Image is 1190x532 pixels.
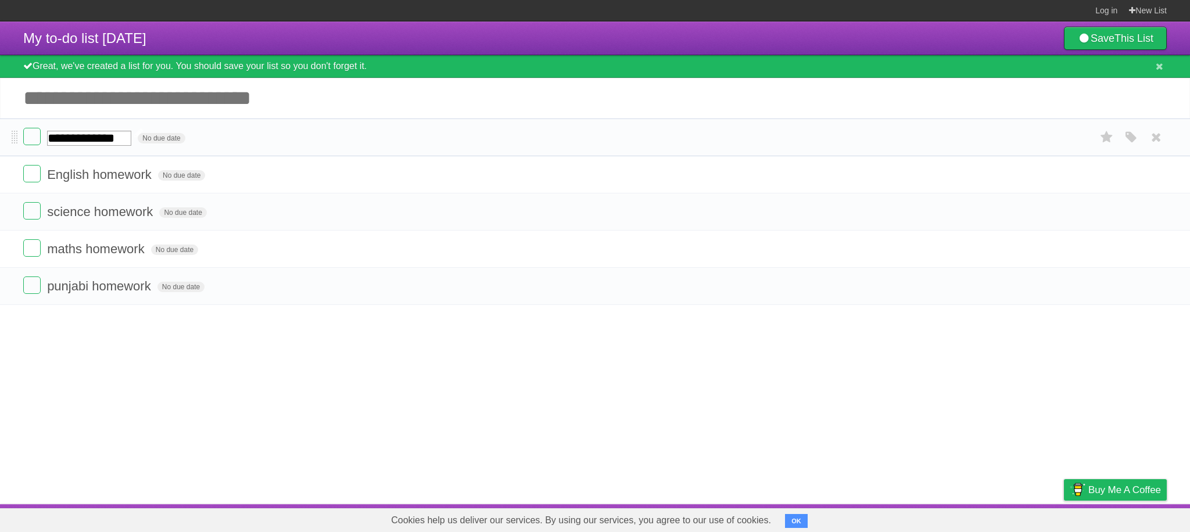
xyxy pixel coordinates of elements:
[159,207,206,218] span: No due date
[1088,480,1161,500] span: Buy me a coffee
[158,170,205,181] span: No due date
[379,509,783,532] span: Cookies help us deliver our services. By using our services, you agree to our use of cookies.
[47,167,155,182] span: English homework
[1064,27,1167,50] a: SaveThis List
[23,30,146,46] span: My to-do list [DATE]
[23,128,41,145] label: Done
[47,242,148,256] span: maths homework
[47,204,156,219] span: science homework
[23,276,41,294] label: Done
[1114,33,1153,44] b: This List
[23,165,41,182] label: Done
[23,239,41,257] label: Done
[1064,479,1167,501] a: Buy me a coffee
[1070,480,1085,499] img: Buy me a coffee
[1009,507,1035,529] a: Terms
[1096,128,1118,147] label: Star task
[1094,507,1167,529] a: Suggest a feature
[47,279,154,293] span: punjabi homework
[157,282,205,292] span: No due date
[23,202,41,220] label: Done
[909,507,934,529] a: About
[151,245,198,255] span: No due date
[138,133,185,143] span: No due date
[948,507,995,529] a: Developers
[785,514,808,528] button: OK
[1049,507,1079,529] a: Privacy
